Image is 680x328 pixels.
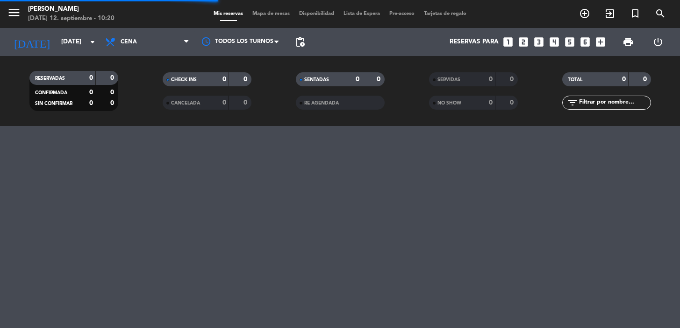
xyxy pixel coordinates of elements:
strong: 0 [222,99,226,106]
i: power_settings_new [652,36,664,48]
span: Mapa de mesas [248,11,294,16]
strong: 0 [622,76,626,83]
span: RESERVADAS [35,76,65,81]
strong: 0 [110,75,116,81]
span: Mis reservas [209,11,248,16]
i: exit_to_app [604,8,616,19]
span: TOTAL [568,77,582,82]
div: [DATE] 12. septiembre - 10:20 [28,14,115,23]
span: Lista de Espera [339,11,385,16]
strong: 0 [243,99,249,106]
strong: 0 [89,100,93,106]
i: looks_two [517,36,530,48]
i: filter_list [567,97,578,108]
span: CANCELADA [171,101,200,105]
strong: 0 [243,76,249,83]
strong: 0 [356,76,359,83]
div: LOG OUT [643,28,673,56]
span: Cena [121,39,137,45]
span: NO SHOW [437,101,461,105]
i: search [655,8,666,19]
strong: 0 [489,99,493,106]
strong: 0 [377,76,382,83]
span: SIN CONFIRMAR [35,101,72,106]
strong: 0 [110,89,116,96]
span: SENTADAS [304,77,329,82]
i: [DATE] [7,32,57,52]
i: looks_6 [579,36,591,48]
span: CONFIRMADA [35,91,67,95]
strong: 0 [89,89,93,96]
i: turned_in_not [630,8,641,19]
strong: 0 [510,76,515,83]
strong: 0 [89,75,93,81]
span: RE AGENDADA [304,101,339,105]
i: add_box [594,36,607,48]
span: SERVIDAS [437,77,460,82]
i: arrow_drop_down [87,36,98,48]
span: Tarjetas de regalo [419,11,471,16]
span: print [623,36,634,48]
span: CHECK INS [171,77,197,82]
i: menu [7,6,21,20]
strong: 0 [510,99,515,106]
span: Disponibilidad [294,11,339,16]
strong: 0 [643,76,649,83]
i: add_circle_outline [579,8,590,19]
i: looks_4 [548,36,560,48]
i: looks_3 [533,36,545,48]
input: Filtrar por nombre... [578,98,651,108]
span: Pre-acceso [385,11,419,16]
strong: 0 [222,76,226,83]
i: looks_5 [564,36,576,48]
div: [PERSON_NAME] [28,5,115,14]
button: menu [7,6,21,23]
strong: 0 [489,76,493,83]
i: looks_one [502,36,514,48]
strong: 0 [110,100,116,106]
span: Reservas para [450,38,499,46]
span: pending_actions [294,36,306,48]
